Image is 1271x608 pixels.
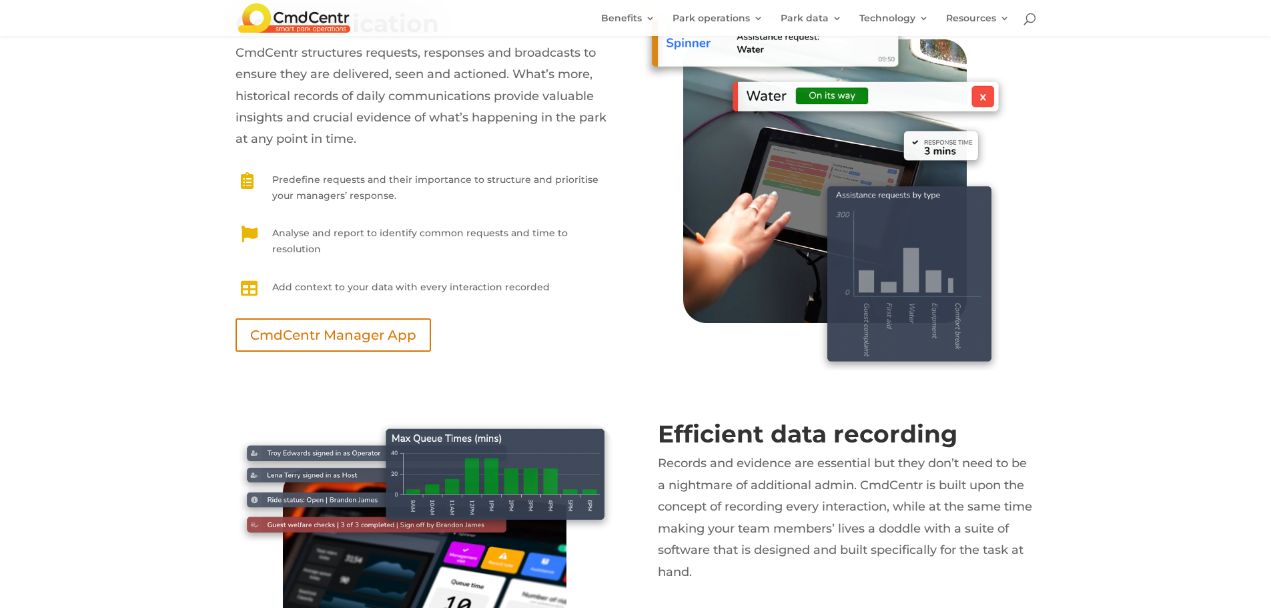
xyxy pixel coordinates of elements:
a: Benefits [601,13,655,36]
b: Efficient data recording [658,419,957,448]
p: Records and evidence are essential but they don’t need to be a nightmare of additional admin. Cmd... [658,452,1036,582]
p: CmdCentr structures requests, responses and broadcasts to ensure they are delivered, seen and act... [236,42,614,150]
p: Add context to your data with every interaction recorded [272,280,608,296]
a: Park operations [673,13,763,36]
a: Resources [946,13,1009,36]
span:  [241,172,254,189]
span:  [241,226,258,242]
a: CmdCentr Manager App [236,318,431,352]
img: CmdCentr [238,3,350,32]
p: Predefine requests and their importance to structure and prioritise your managers’ response. [272,172,608,204]
p: Analyse and report to identify common requests and time to resolution [272,226,608,258]
span:  [241,280,258,296]
a: Park data [781,13,842,36]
